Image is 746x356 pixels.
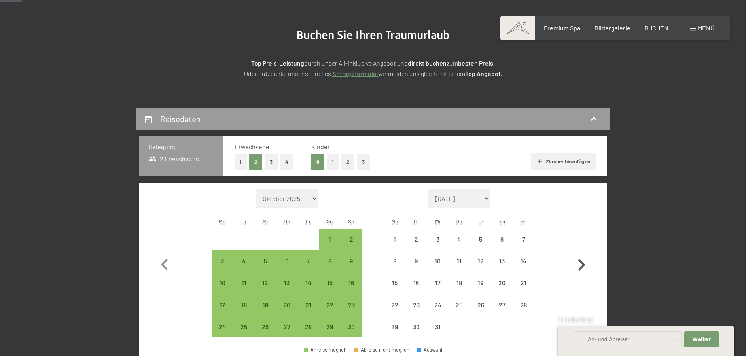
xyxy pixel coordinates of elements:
[406,324,426,343] div: 30
[297,316,319,337] div: Fri Nov 28 2025
[449,250,470,272] div: Anreise nicht möglich
[234,324,254,343] div: 25
[233,250,254,272] div: Anreise möglich
[385,324,405,343] div: 29
[311,154,324,170] button: 0
[449,236,469,256] div: 4
[471,236,490,256] div: 5
[265,154,278,170] button: 3
[256,324,275,343] div: 26
[427,250,448,272] div: Anreise nicht möglich
[277,280,297,299] div: 13
[233,294,254,315] div: Tue Nov 18 2025
[233,316,254,337] div: Tue Nov 25 2025
[405,294,427,315] div: Anreise nicht möglich
[256,302,275,322] div: 19
[276,294,297,315] div: Anreise möglich
[427,272,448,294] div: Wed Dec 17 2025
[276,272,297,294] div: Anreise möglich
[427,294,448,315] div: Wed Dec 24 2025
[470,250,491,272] div: Anreise nicht möglich
[327,218,333,225] abbr: Samstag
[470,229,491,250] div: Fri Dec 05 2025
[297,294,319,315] div: Anreise möglich
[406,258,426,278] div: 9
[320,324,340,343] div: 29
[414,218,419,225] abbr: Dienstag
[255,316,276,337] div: Anreise möglich
[212,294,233,315] div: Mon Nov 17 2025
[319,229,341,250] div: Anreise möglich
[644,24,668,32] a: BUCHEN
[276,250,297,272] div: Thu Nov 06 2025
[233,294,254,315] div: Anreise möglich
[513,250,534,272] div: Sun Dec 14 2025
[276,272,297,294] div: Thu Nov 13 2025
[319,250,341,272] div: Anreise möglich
[284,218,290,225] abbr: Donnerstag
[297,316,319,337] div: Anreise möglich
[684,331,718,348] button: Weiter
[341,229,362,250] div: Anreise möglich
[514,280,534,299] div: 21
[341,250,362,272] div: Sun Nov 09 2025
[531,153,596,170] button: Zimmer hinzufügen
[478,218,483,225] abbr: Freitag
[306,218,311,225] abbr: Freitag
[235,154,247,170] button: 1
[385,258,405,278] div: 8
[385,302,405,322] div: 22
[319,294,341,315] div: Sat Nov 22 2025
[491,250,513,272] div: Sat Dec 13 2025
[449,272,470,294] div: Thu Dec 18 2025
[470,272,491,294] div: Anreise nicht möglich
[570,189,593,338] button: Nächster Monat
[513,250,534,272] div: Anreise nicht möglich
[491,272,513,294] div: Anreise nicht möglich
[297,250,319,272] div: Fri Nov 07 2025
[408,59,447,67] strong: direkt buchen
[341,280,361,299] div: 16
[384,229,405,250] div: Anreise nicht möglich
[491,229,513,250] div: Anreise nicht möglich
[492,236,512,256] div: 6
[212,280,232,299] div: 10
[212,272,233,294] div: Mon Nov 10 2025
[298,280,318,299] div: 14
[692,336,711,343] span: Weiter
[449,258,469,278] div: 11
[276,316,297,337] div: Anreise möglich
[405,250,427,272] div: Tue Dec 09 2025
[405,316,427,337] div: Tue Dec 30 2025
[385,280,405,299] div: 15
[449,294,470,315] div: Thu Dec 25 2025
[320,236,340,256] div: 1
[298,324,318,343] div: 28
[435,218,441,225] abbr: Mittwoch
[233,250,254,272] div: Tue Nov 04 2025
[449,229,470,250] div: Anreise nicht möglich
[255,272,276,294] div: Wed Nov 12 2025
[212,324,232,343] div: 24
[449,229,470,250] div: Thu Dec 04 2025
[277,258,297,278] div: 6
[297,272,319,294] div: Anreise möglich
[255,250,276,272] div: Wed Nov 05 2025
[427,250,448,272] div: Wed Dec 10 2025
[276,250,297,272] div: Anreise möglich
[319,250,341,272] div: Sat Nov 08 2025
[384,250,405,272] div: Mon Dec 08 2025
[456,218,462,225] abbr: Donnerstag
[470,272,491,294] div: Fri Dec 19 2025
[341,229,362,250] div: Sun Nov 02 2025
[341,294,362,315] div: Sun Nov 23 2025
[280,154,293,170] button: 4
[465,70,502,77] strong: Top Angebot.
[148,142,214,151] h3: Belegung
[514,258,534,278] div: 14
[320,302,340,322] div: 22
[233,272,254,294] div: Tue Nov 11 2025
[427,294,448,315] div: Anreise nicht möglich
[251,59,304,67] strong: Top Preis-Leistung
[405,250,427,272] div: Anreise nicht möglich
